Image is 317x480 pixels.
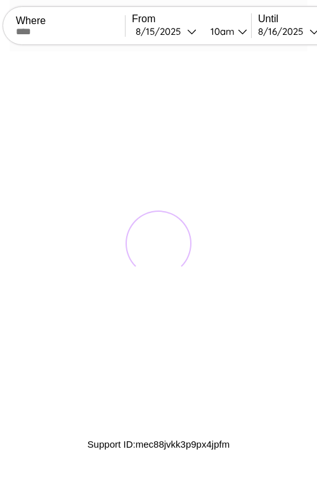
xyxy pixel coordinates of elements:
[204,25,238,37] div: 10am
[87,436,230,453] p: Support ID: mec88jvkk3p9px4jpfm
[16,15,125,27] label: Where
[132,25,200,38] button: 8/15/2025
[136,25,187,37] div: 8 / 15 / 2025
[200,25,251,38] button: 10am
[258,25,309,37] div: 8 / 16 / 2025
[132,13,251,25] label: From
